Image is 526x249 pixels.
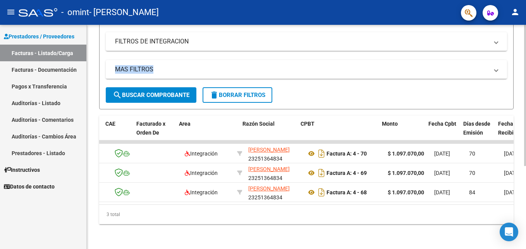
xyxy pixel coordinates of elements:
[6,7,15,17] mat-icon: menu
[301,121,315,127] span: CPBT
[388,170,424,176] strong: $ 1.097.070,00
[382,121,398,127] span: Monto
[185,150,218,157] span: Integración
[469,170,475,176] span: 70
[106,60,507,79] mat-expansion-panel-header: MAS FILTROS
[102,116,133,150] datatable-header-cell: CAE
[242,121,275,127] span: Razón Social
[327,189,367,195] strong: Factura A: 4 - 68
[498,121,520,136] span: Fecha Recibido
[61,4,89,21] span: - omint
[248,166,290,172] span: [PERSON_NAME]
[434,150,450,157] span: [DATE]
[511,7,520,17] mat-icon: person
[185,189,218,195] span: Integración
[113,90,122,100] mat-icon: search
[434,170,450,176] span: [DATE]
[115,37,488,46] mat-panel-title: FILTROS DE INTEGRACION
[504,150,520,157] span: [DATE]
[434,189,450,195] span: [DATE]
[388,189,424,195] strong: $ 1.097.070,00
[185,170,218,176] span: Integración
[469,189,475,195] span: 84
[136,121,165,136] span: Facturado x Orden De
[463,121,490,136] span: Días desde Emisión
[316,167,327,179] i: Descargar documento
[500,223,518,241] div: Open Intercom Messenger
[89,4,159,21] span: - [PERSON_NAME]
[327,170,367,176] strong: Factura A: 4 - 69
[327,150,367,157] strong: Factura A: 4 - 70
[4,182,55,191] span: Datos de contacto
[176,116,228,150] datatable-header-cell: Area
[4,166,40,174] span: Instructivos
[133,116,176,150] datatable-header-cell: Facturado x Orden De
[113,92,189,99] span: Buscar Comprobante
[4,32,74,41] span: Prestadores / Proveedores
[379,116,425,150] datatable-header-cell: Monto
[210,92,265,99] span: Borrar Filtros
[248,147,290,153] span: [PERSON_NAME]
[297,116,379,150] datatable-header-cell: CPBT
[248,145,300,162] div: 23251364834
[248,184,300,201] div: 23251364834
[248,185,290,192] span: [PERSON_NAME]
[106,32,507,51] mat-expansion-panel-header: FILTROS DE INTEGRACION
[99,205,514,224] div: 3 total
[425,116,460,150] datatable-header-cell: Fecha Cpbt
[316,147,327,160] i: Descargar documento
[460,116,495,150] datatable-header-cell: Días desde Emisión
[105,121,115,127] span: CAE
[504,189,520,195] span: [DATE]
[428,121,456,127] span: Fecha Cpbt
[316,186,327,199] i: Descargar documento
[203,87,272,103] button: Borrar Filtros
[239,116,297,150] datatable-header-cell: Razón Social
[106,87,196,103] button: Buscar Comprobante
[210,90,219,100] mat-icon: delete
[115,65,488,74] mat-panel-title: MAS FILTROS
[179,121,191,127] span: Area
[469,150,475,157] span: 70
[248,165,300,181] div: 23251364834
[504,170,520,176] span: [DATE]
[388,150,424,157] strong: $ 1.097.070,00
